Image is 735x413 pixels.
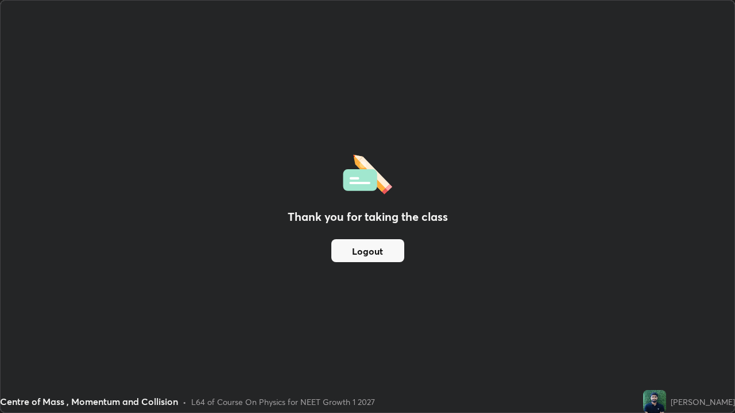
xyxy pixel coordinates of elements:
div: [PERSON_NAME] [671,396,735,408]
button: Logout [331,239,404,262]
div: • [183,396,187,408]
div: L64 of Course On Physics for NEET Growth 1 2027 [191,396,375,408]
h2: Thank you for taking the class [288,208,448,225]
img: offlineFeedback.1438e8b3.svg [343,151,392,194]
img: 77ba4126559f4ddba4dd2c35227dad6a.jpg [643,390,666,413]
